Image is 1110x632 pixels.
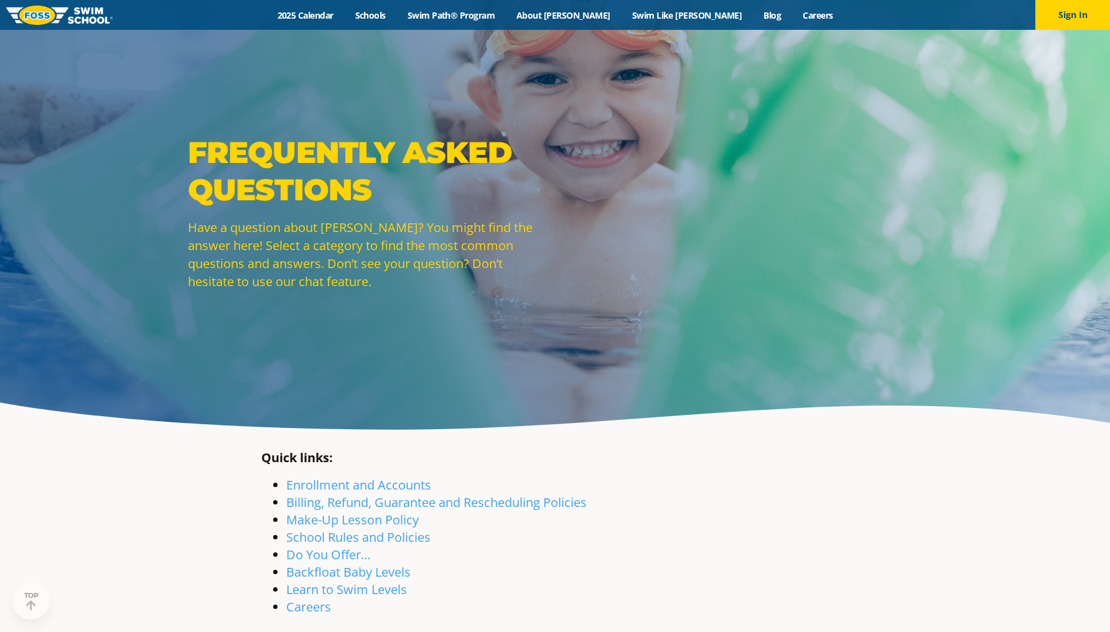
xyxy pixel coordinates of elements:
[396,9,505,21] a: Swim Path® Program
[6,6,113,25] img: FOSS Swim School Logo
[286,494,587,511] a: Billing, Refund, Guarantee and Rescheduling Policies
[506,9,622,21] a: About [PERSON_NAME]
[266,9,344,21] a: 2025 Calendar
[286,598,331,615] a: Careers
[792,9,844,21] a: Careers
[286,581,407,598] a: Learn to Swim Levels
[286,511,419,528] a: Make-Up Lesson Policy
[286,476,431,493] a: Enrollment and Accounts
[286,529,431,546] a: School Rules and Policies
[188,218,549,290] p: Have a question about [PERSON_NAME]? You might find the answer here! Select a category to find th...
[344,9,396,21] a: Schools
[261,449,333,466] strong: Quick links:
[286,546,371,563] a: Do You Offer…
[621,9,753,21] a: Swim Like [PERSON_NAME]
[188,134,549,208] p: Frequently Asked Questions
[286,564,411,580] a: Backfloat Baby Levels
[24,592,39,611] div: TOP
[753,9,792,21] a: Blog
